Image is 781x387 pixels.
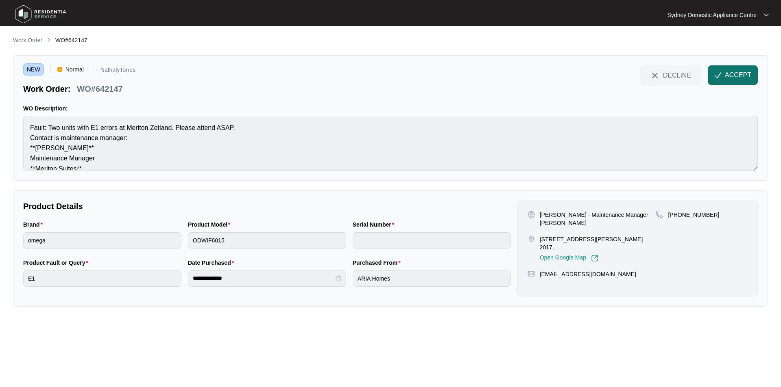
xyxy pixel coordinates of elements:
[353,259,404,267] label: Purchased From
[668,11,757,19] p: Sydney Domestic Appliance Centre
[23,104,758,112] p: WO Description:
[57,67,62,72] img: Vercel Logo
[540,235,656,251] p: [STREET_ADDRESS][PERSON_NAME] 2017,
[764,13,769,17] img: dropdown arrow
[12,2,69,26] img: residentia service logo
[353,232,511,249] input: Serial Number
[13,36,42,44] p: Work Order
[193,274,334,283] input: Date Purchased
[23,221,46,229] label: Brand
[23,83,70,95] p: Work Order:
[23,232,181,249] input: Brand
[668,211,719,219] p: [PHONE_NUMBER]
[23,259,92,267] label: Product Fault or Query
[714,71,722,79] img: check-Icon
[708,65,758,85] button: check-IconACCEPT
[23,63,44,76] span: NEW
[62,63,87,76] span: Normal
[663,71,691,80] span: DECLINE
[540,255,598,262] a: Open Google Map
[353,270,511,287] input: Purchased From
[100,67,135,76] p: NathalyTorres
[353,221,397,229] label: Serial Number
[188,259,237,267] label: Date Purchased
[540,270,636,278] p: [EMAIL_ADDRESS][DOMAIN_NAME]
[11,36,44,45] a: Work Order
[540,211,656,227] p: [PERSON_NAME] - Maintenance Manager [PERSON_NAME]
[591,255,598,262] img: Link-External
[725,70,751,80] span: ACCEPT
[656,211,663,218] img: map-pin
[188,232,346,249] input: Product Model
[77,83,122,95] p: WO#642147
[46,37,52,43] img: chevron-right
[23,116,758,171] textarea: Fault: Two units with E1 errors at Meriton Zetland. Please attend ASAP. Contact is maintenance ma...
[55,37,87,43] span: WO#642147
[188,221,234,229] label: Product Model
[23,270,181,287] input: Product Fault or Query
[650,71,660,80] img: close-Icon
[528,270,535,277] img: map-pin
[528,211,535,218] img: user-pin
[23,201,511,212] p: Product Details
[640,65,701,85] button: close-IconDECLINE
[528,235,535,242] img: map-pin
